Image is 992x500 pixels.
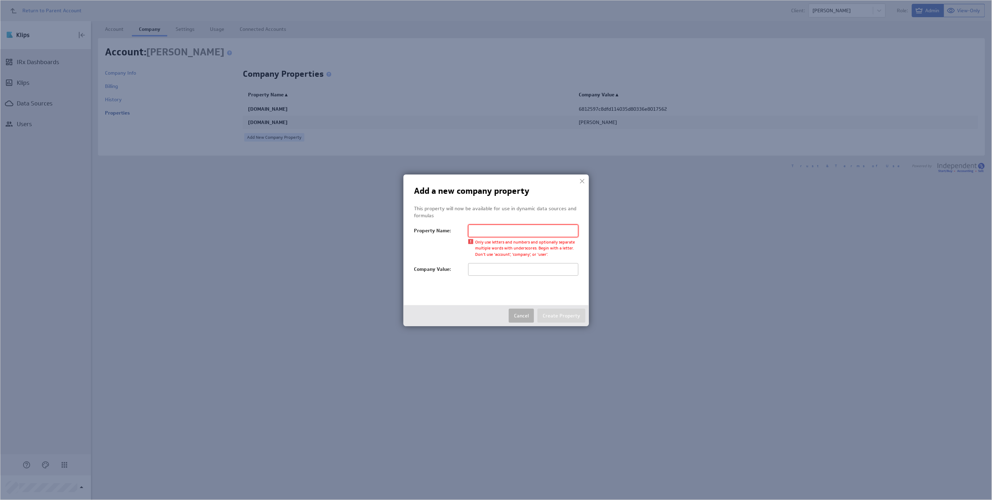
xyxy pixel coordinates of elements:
[509,309,534,323] button: Cancel
[414,266,451,272] label: Company Value:
[468,237,578,246] div: Only use letters and numbers and optionally separate multiple words with underscores. Begin with ...
[414,205,578,219] div: This property will now be available for use in dynamic data sources and formulas
[537,309,585,323] button: Create Property
[414,227,451,234] label: Property Name:
[414,185,578,197] h2: Add a new company property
